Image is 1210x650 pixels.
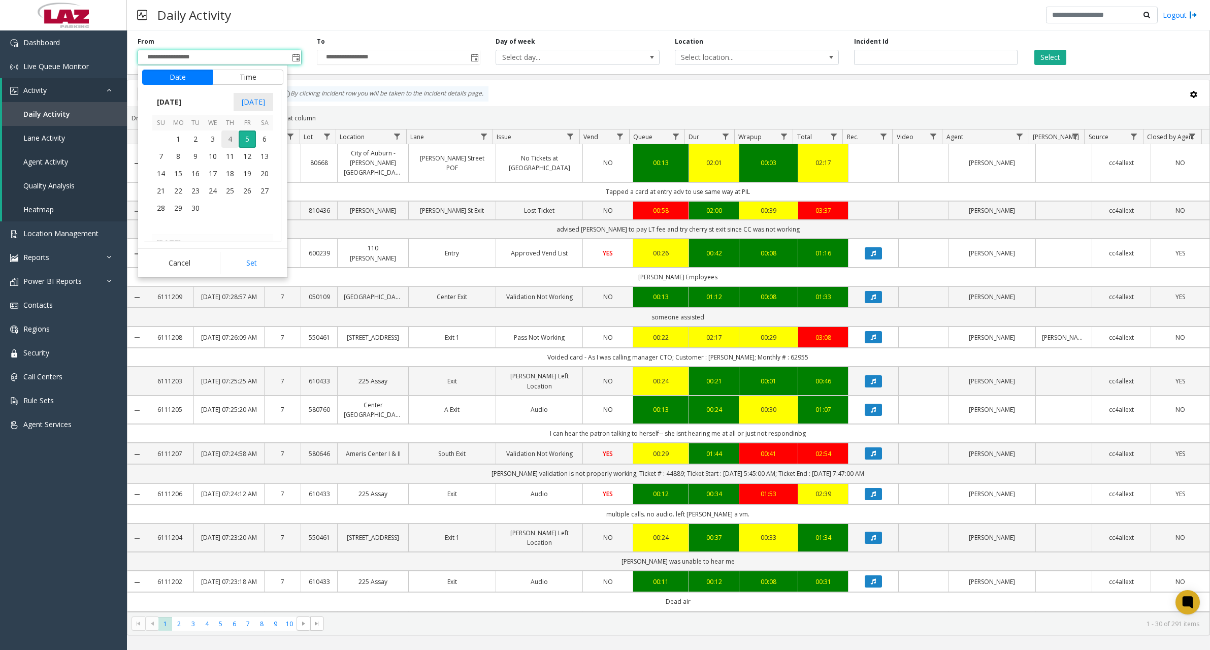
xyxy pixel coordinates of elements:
[502,248,577,258] a: Approved Vend List
[745,206,792,215] a: 00:39
[10,421,18,429] img: 'icon'
[589,405,627,414] a: NO
[1013,129,1027,143] a: Agent Filter Menu
[1098,449,1144,459] a: cc4allext
[127,207,146,215] a: Collapse Details
[695,405,733,414] a: 00:24
[146,308,1209,327] td: someone assisted
[745,158,792,168] div: 00:03
[695,248,733,258] a: 00:42
[170,165,187,182] span: 15
[1175,377,1185,385] span: YES
[152,200,170,217] span: 28
[564,129,577,143] a: Issue Filter Menu
[695,158,733,168] a: 02:01
[10,326,18,334] img: 'icon'
[271,405,295,414] a: 7
[239,165,256,182] span: 19
[146,182,1209,201] td: Tapped a card at entry adv to use same way at PIL
[239,131,256,148] span: 5
[221,131,239,148] span: 4
[152,449,187,459] a: 6111207
[589,333,627,342] a: NO
[639,206,682,215] div: 00:58
[589,206,627,215] a: NO
[23,205,54,214] span: Heatmap
[745,405,792,414] a: 00:30
[170,148,187,165] span: 8
[344,206,402,215] a: [PERSON_NAME]
[146,348,1209,367] td: Voided card - As I was calling manager CTO; Customer : [PERSON_NAME]; Monthly # : 62955
[10,254,18,262] img: 'icon'
[170,200,187,217] span: 29
[146,220,1209,239] td: advised [PERSON_NAME] to pay LT fee and try cherry st exit since CC was not working
[1163,10,1197,20] a: Logout
[307,206,331,215] a: 810436
[307,292,331,302] a: 050109
[639,405,682,414] a: 00:13
[23,348,49,357] span: Security
[477,129,490,143] a: Lane Filter Menu
[23,109,70,119] span: Daily Activity
[23,396,54,405] span: Rule Sets
[854,37,889,46] label: Incident Id
[187,131,204,148] span: 2
[2,78,127,102] a: Activity
[502,292,577,302] a: Validation Not Working
[1157,292,1203,302] a: YES
[1157,405,1203,414] a: NO
[152,148,170,165] td: Sunday, September 7, 2025
[1098,248,1144,258] a: cc4allext
[23,157,68,167] span: Agent Activity
[669,129,682,143] a: Queue Filter Menu
[138,37,154,46] label: From
[23,38,60,47] span: Dashboard
[256,131,273,148] span: 6
[502,153,577,173] a: No Tickets at [GEOGRAPHIC_DATA]
[127,159,146,168] a: Collapse Details
[170,131,187,148] td: Monday, September 1, 2025
[152,405,187,414] a: 6111205
[200,405,258,414] a: [DATE] 07:25:20 AM
[804,405,842,414] a: 01:07
[804,158,842,168] a: 02:17
[639,158,682,168] div: 00:13
[639,248,682,258] a: 00:26
[187,182,204,200] span: 23
[1157,206,1203,215] a: NO
[23,276,82,286] span: Power BI Reports
[1175,158,1185,167] span: NO
[639,292,682,302] a: 00:13
[187,148,204,165] td: Tuesday, September 9, 2025
[496,50,627,64] span: Select day...
[170,131,187,148] span: 1
[955,206,1029,215] a: [PERSON_NAME]
[23,133,65,143] span: Lane Activity
[344,400,402,419] a: Center [GEOGRAPHIC_DATA]
[502,449,577,459] a: Validation Not Working
[187,182,204,200] td: Tuesday, September 23, 2025
[10,63,18,71] img: 'icon'
[1098,333,1144,342] a: cc4allext
[804,292,842,302] a: 01:33
[200,376,258,386] a: [DATE] 07:25:25 AM
[10,349,18,357] img: 'icon'
[344,376,402,386] a: 225 Assay
[745,333,792,342] div: 00:29
[589,292,627,302] a: NO
[1175,249,1185,257] span: YES
[221,182,239,200] span: 25
[745,376,792,386] a: 00:01
[390,129,404,143] a: Location Filter Menu
[695,449,733,459] a: 01:44
[804,449,842,459] a: 02:54
[955,449,1029,459] a: [PERSON_NAME]
[639,333,682,342] div: 00:22
[469,50,480,64] span: Toggle popup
